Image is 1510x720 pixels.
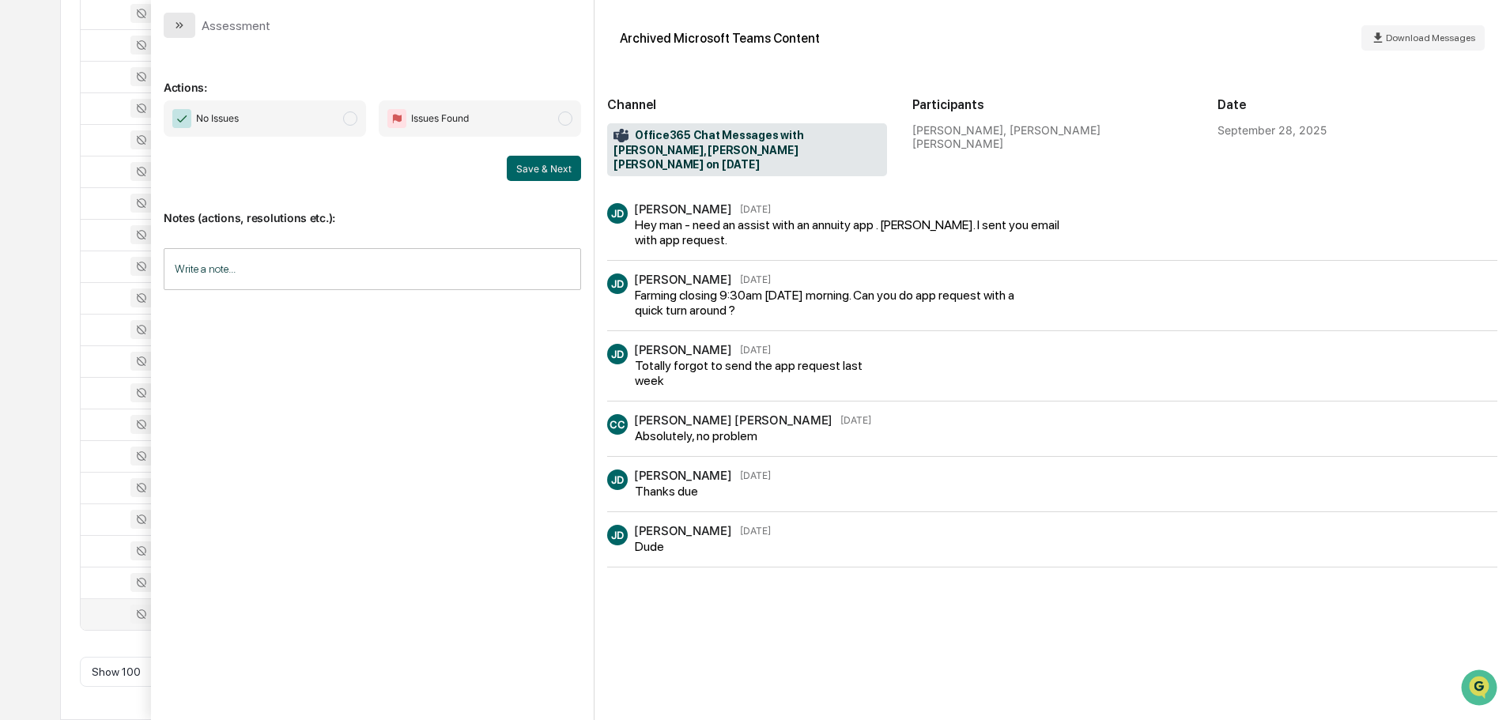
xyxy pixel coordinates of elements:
[1386,32,1475,43] span: Download Messages
[387,109,406,128] img: Flag
[634,468,732,483] div: [PERSON_NAME]
[507,156,581,181] button: Save & Next
[740,344,771,356] time: Sunday, September 28, 2025 at 8:57:36 AM
[634,342,732,357] div: [PERSON_NAME]
[54,137,200,149] div: We're available if you need us!
[16,33,288,58] p: How can we help?
[740,525,771,537] time: Sunday, September 28, 2025 at 8:58:36 AM
[634,272,732,287] div: [PERSON_NAME]
[607,344,628,364] div: JD
[1217,97,1497,112] h2: Date
[912,97,1192,112] h2: Participants
[164,62,581,94] p: Actions:
[196,111,239,126] span: No Issues
[32,229,100,245] span: Data Lookup
[635,288,1043,318] div: Farming closing 9:30am [DATE] morning. Can you do app request with a quick turn around ?
[635,484,765,499] div: Thanks due
[1361,25,1485,51] button: Download Messages
[9,193,108,221] a: 🖐️Preclearance
[635,428,846,443] div: Absolutely, no problem
[634,523,732,538] div: [PERSON_NAME]
[32,199,102,215] span: Preclearance
[634,202,732,217] div: [PERSON_NAME]
[172,109,191,128] img: Checkmark
[16,121,44,149] img: 1746055101610-c473b297-6a78-478c-a979-82029cc54cd1
[607,273,628,294] div: JD
[1217,123,1327,137] div: September 28, 2025
[740,273,771,285] time: Sunday, September 28, 2025 at 8:57:19 AM
[269,126,288,145] button: Start new chat
[607,203,628,224] div: JD
[411,111,469,126] span: Issues Found
[620,31,820,46] div: Archived Microsoft Teams Content
[157,268,191,280] span: Pylon
[164,192,581,224] p: Notes (actions, resolutions etc.):
[9,223,106,251] a: 🔎Data Lookup
[635,217,1073,247] div: Hey man - need an assist with an annuity app . [PERSON_NAME]. I sent you email with app request.
[607,525,628,545] div: JD
[202,18,270,33] div: Assessment
[607,414,628,435] div: CC
[912,123,1192,150] div: [PERSON_NAME], [PERSON_NAME] [PERSON_NAME]
[607,97,887,112] h2: Channel
[130,199,196,215] span: Attestations
[634,413,832,428] div: [PERSON_NAME] [PERSON_NAME]
[607,469,628,490] div: JD
[54,121,259,137] div: Start new chat
[740,203,771,215] time: Sunday, September 28, 2025 at 8:56:40 AM
[635,539,765,554] div: Dude
[740,469,771,481] time: Sunday, September 28, 2025 at 8:58:33 AM
[115,201,127,213] div: 🗄️
[16,201,28,213] div: 🖐️
[840,414,871,426] time: Sunday, September 28, 2025 at 8:57:43 AM
[108,193,202,221] a: 🗄️Attestations
[613,128,881,172] span: Office365 Chat Messages with [PERSON_NAME], [PERSON_NAME] [PERSON_NAME] on [DATE]
[16,231,28,243] div: 🔎
[1459,668,1502,711] iframe: Open customer support
[635,358,864,388] div: Totally forgot to send the app request last week
[111,267,191,280] a: Powered byPylon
